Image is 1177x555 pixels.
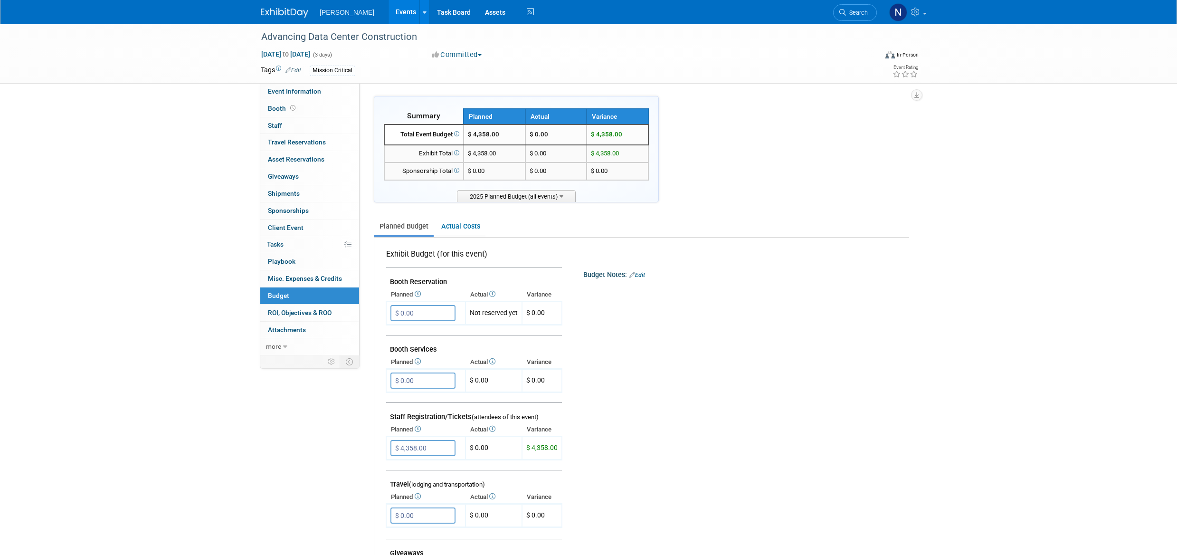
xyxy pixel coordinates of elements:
a: Actual Costs [436,218,485,235]
th: Planned [386,423,465,436]
a: Shipments [260,185,359,202]
span: $ 0.00 [526,376,545,384]
a: Edit [285,67,301,74]
span: (3 days) [312,52,332,58]
td: $ 0.00 [525,145,587,163]
a: Planned Budget [374,218,434,235]
span: Giveaways [268,172,299,180]
a: Attachments [260,322,359,338]
a: Budget [260,287,359,304]
th: Planned [386,355,465,369]
div: Sponsorship Total [389,167,459,176]
span: 2025 Planned Budget (all events) [457,190,576,202]
span: $ 0.00 [591,167,607,174]
span: Attachments [268,326,306,334]
span: (lodging and transportation) [409,481,485,488]
span: $ 4,358.00 [526,444,558,451]
td: Booth Services [386,335,562,356]
td: Toggle Event Tabs [340,355,360,368]
a: Tasks [260,236,359,253]
a: Edit [629,272,645,278]
div: Budget Notes: [583,268,908,280]
button: Committed [429,50,485,60]
span: Sponsorships [268,207,309,214]
td: $ 0.00 [465,369,522,392]
th: Actual [465,288,522,301]
td: Not reserved yet [465,302,522,325]
td: Personalize Event Tab Strip [323,355,340,368]
span: (attendees of this event) [472,413,539,421]
div: Event Rating [892,65,918,70]
a: Sponsorships [260,202,359,219]
span: [PERSON_NAME] [320,9,374,16]
img: Nicky Walker [889,3,907,21]
th: Variance [522,288,562,301]
th: Planned [464,109,525,124]
a: Asset Reservations [260,151,359,168]
th: Actual [525,109,587,124]
span: Search [846,9,868,16]
span: Travel Reservations [268,138,326,146]
span: $ 0.00 [468,167,484,174]
div: In-Person [896,51,919,58]
span: Staff [268,122,282,129]
span: $ 0.00 [526,309,545,316]
td: Staff Registration/Tickets [386,403,562,423]
th: Actual [465,355,522,369]
span: Booth [268,105,297,112]
span: more [266,343,281,350]
a: Client Event [260,220,359,236]
span: Playbook [268,258,295,265]
td: $ 0.00 [465,504,522,527]
div: Exhibit Budget (for this event) [386,249,558,265]
a: Booth [260,100,359,117]
a: Travel Reservations [260,134,359,151]
a: Search [833,4,877,21]
a: Playbook [260,253,359,270]
span: Booth not reserved yet [288,105,297,112]
span: Misc. Expenses & Credits [268,275,342,282]
span: ROI, Objectives & ROO [268,309,332,316]
th: Actual [465,423,522,436]
span: Shipments [268,190,300,197]
th: Actual [465,490,522,504]
td: $ 0.00 [465,437,522,460]
th: Planned [386,490,465,504]
div: Advancing Data Center Construction [258,29,863,46]
th: Variance [522,355,562,369]
a: ROI, Objectives & ROO [260,305,359,321]
th: Variance [587,109,648,124]
span: Event Information [268,87,321,95]
td: Tags [261,65,301,76]
td: Booth Reservation [386,268,562,288]
span: $ 4,358.00 [591,131,622,138]
td: Travel [386,470,562,491]
td: $ 0.00 [525,163,587,180]
a: Staff [260,117,359,134]
span: Tasks [267,240,284,248]
span: Client Event [268,224,304,231]
div: Total Event Budget [389,130,459,139]
a: more [260,338,359,355]
img: Format-Inperson.png [885,51,895,58]
a: Event Information [260,83,359,100]
th: Variance [522,490,562,504]
div: Mission Critical [310,66,355,76]
span: $ 4,358.00 [468,131,499,138]
a: Giveaways [260,168,359,185]
span: $ 4,358.00 [468,150,496,157]
span: Budget [268,292,289,299]
div: Event Format [821,49,919,64]
td: $ 0.00 [525,124,587,145]
th: Planned [386,288,465,301]
span: [DATE] [DATE] [261,50,311,58]
span: $ 0.00 [526,511,545,519]
span: Asset Reservations [268,155,324,163]
div: Exhibit Total [389,149,459,158]
img: ExhibitDay [261,8,308,18]
span: to [281,50,290,58]
span: $ 4,358.00 [591,150,619,157]
th: Variance [522,423,562,436]
span: Summary [407,111,440,120]
a: Misc. Expenses & Credits [260,270,359,287]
